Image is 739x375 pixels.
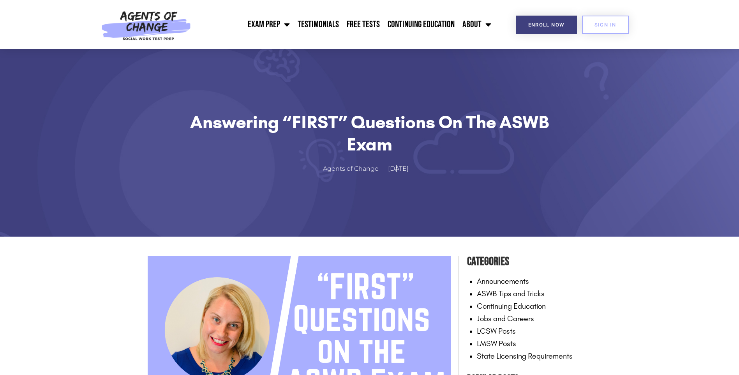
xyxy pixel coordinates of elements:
[582,16,629,34] a: SIGN IN
[477,301,546,311] a: Continuing Education
[244,15,294,34] a: Exam Prep
[195,15,495,34] nav: Menu
[477,326,516,336] a: LCSW Posts
[477,289,545,298] a: ASWB Tips and Tricks
[384,15,459,34] a: Continuing Education
[477,351,573,361] a: State Licensing Requirements
[323,163,379,175] span: Agents of Change
[388,163,416,175] a: [DATE]
[516,16,577,34] a: Enroll Now
[477,339,516,348] a: LMSW Posts
[477,276,529,286] a: Announcements
[167,111,572,155] h1: Answering “FIRST” Questions on the ASWB Exam
[343,15,384,34] a: Free Tests
[459,15,495,34] a: About
[594,22,616,27] span: SIGN IN
[323,163,386,175] a: Agents of Change
[467,252,592,271] h4: Categories
[294,15,343,34] a: Testimonials
[477,314,534,323] a: Jobs and Careers
[388,165,409,172] time: [DATE]
[528,22,564,27] span: Enroll Now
